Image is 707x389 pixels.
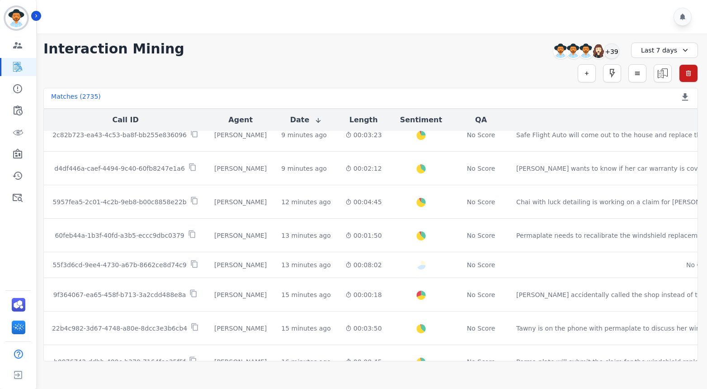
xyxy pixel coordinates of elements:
div: No Score [467,130,495,139]
p: 55f3d6cd-9ee4-4730-a67b-8662ce8d74c9 [52,260,186,269]
div: 00:00:18 [345,290,382,299]
p: 9f364067-ea65-458f-b713-3a2cdd488e8a [53,290,186,299]
div: 00:02:12 [345,164,382,173]
p: 2c82b723-ea43-4c53-ba8f-bb255e836096 [52,130,187,139]
div: 00:08:02 [345,260,382,269]
div: [PERSON_NAME] [214,231,267,240]
button: QA [475,115,487,125]
div: 12 minutes ago [281,197,330,207]
div: No Score [467,260,495,269]
button: Sentiment [400,115,442,125]
div: [PERSON_NAME] [214,357,267,366]
div: 00:00:45 [345,357,382,366]
div: No Score [467,324,495,333]
div: [PERSON_NAME] [214,130,267,139]
div: [PERSON_NAME] [214,290,267,299]
div: No Score [467,197,495,207]
p: 22b4c982-3d67-4748-a80e-8dcc3e3b6cb4 [52,324,187,333]
div: [PERSON_NAME] [214,260,267,269]
div: [PERSON_NAME] [214,164,267,173]
div: [PERSON_NAME] [214,197,267,207]
div: 00:03:23 [345,130,382,139]
div: 15 minutes ago [281,324,330,333]
div: 00:03:50 [345,324,382,333]
div: Last 7 days [631,43,698,58]
p: b0976742-ddbb-490c-b379-7164fee35f5f [54,357,185,366]
div: 00:01:50 [345,231,382,240]
p: 5957fea5-2c01-4c2b-9eb8-b00c8858e22b [52,197,186,207]
button: Length [349,115,378,125]
div: No Score [467,290,495,299]
div: 13 minutes ago [281,260,330,269]
div: 15 minutes ago [281,290,330,299]
p: 60feb44a-1b3f-40fd-a3b5-eccc9dbc0379 [55,231,184,240]
div: 16 minutes ago [281,357,330,366]
div: 9 minutes ago [281,164,327,173]
div: Matches ( 2735 ) [51,92,101,105]
div: +39 [604,43,619,59]
div: 00:04:45 [345,197,382,207]
button: Date [290,115,322,125]
button: Call ID [112,115,138,125]
div: No Score [467,164,495,173]
div: [PERSON_NAME] [214,324,267,333]
div: No Score [467,231,495,240]
button: Agent [228,115,253,125]
img: Bordered avatar [5,7,27,29]
h1: Interaction Mining [43,41,184,57]
div: 13 minutes ago [281,231,330,240]
p: d4df446a-caef-4494-9c40-60fb8247e1a6 [54,164,184,173]
div: No Score [467,357,495,366]
div: 9 minutes ago [281,130,327,139]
